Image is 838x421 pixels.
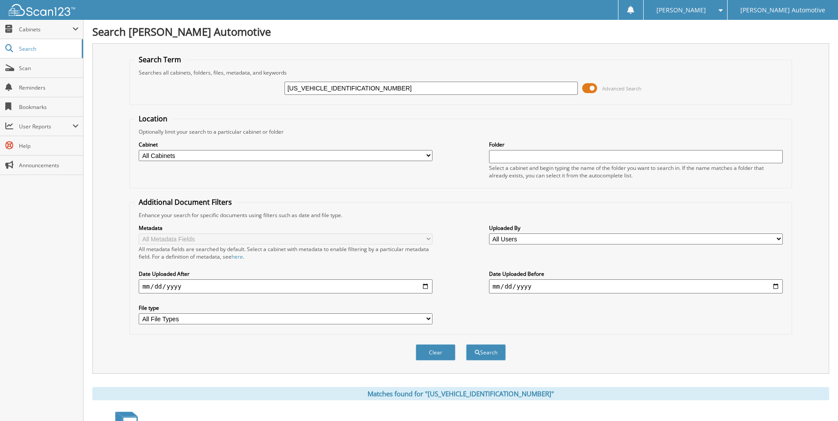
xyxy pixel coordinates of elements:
[134,197,236,207] legend: Additional Document Filters
[9,4,75,16] img: scan123-logo-white.svg
[139,245,432,260] div: All metadata fields are searched by default. Select a cabinet with metadata to enable filtering b...
[19,26,72,33] span: Cabinets
[19,45,77,53] span: Search
[92,387,829,400] div: Matches found for "[US_VEHICLE_IDENTIFICATION_NUMBER]"
[19,162,79,169] span: Announcements
[139,141,432,148] label: Cabinet
[19,142,79,150] span: Help
[740,8,825,13] span: [PERSON_NAME] Automotive
[134,128,787,135] div: Optionally limit your search to a particular cabinet or folder
[92,24,829,39] h1: Search [PERSON_NAME] Automotive
[602,85,641,92] span: Advanced Search
[466,344,506,361] button: Search
[231,253,243,260] a: here
[489,164,783,179] div: Select a cabinet and begin typing the name of the folder you want to search in. If the name match...
[139,224,432,232] label: Metadata
[139,270,432,278] label: Date Uploaded After
[134,69,787,76] div: Searches all cabinets, folders, files, metadata, and keywords
[489,279,783,293] input: end
[489,224,783,232] label: Uploaded By
[416,344,455,361] button: Clear
[134,114,172,124] legend: Location
[489,270,783,278] label: Date Uploaded Before
[19,64,79,72] span: Scan
[19,84,79,91] span: Reminders
[134,211,787,219] div: Enhance your search for specific documents using filters such as date and file type.
[139,304,432,312] label: File type
[134,55,186,64] legend: Search Term
[656,8,706,13] span: [PERSON_NAME]
[489,141,783,148] label: Folder
[139,279,432,293] input: start
[19,123,72,130] span: User Reports
[19,103,79,111] span: Bookmarks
